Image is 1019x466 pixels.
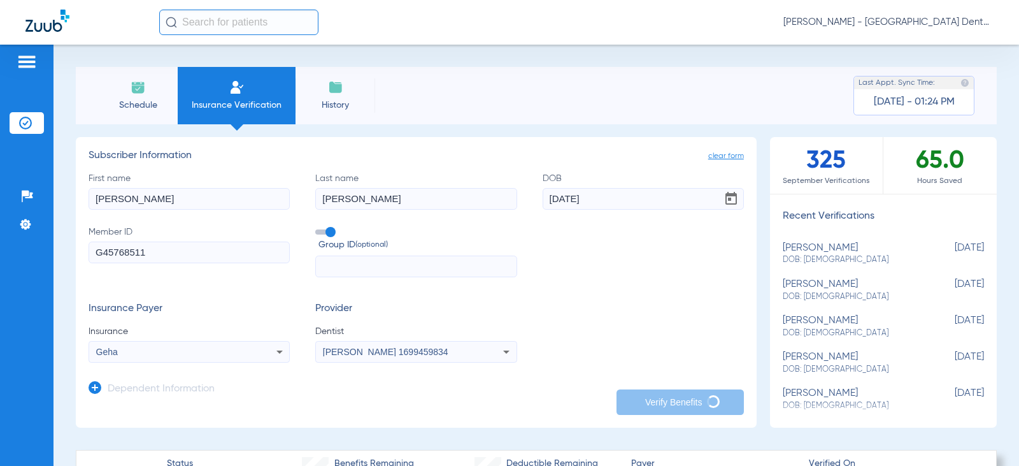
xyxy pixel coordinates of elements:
[96,347,118,357] span: Geha
[770,175,883,187] span: September Verifications
[108,383,215,396] h3: Dependent Information
[166,17,177,28] img: Search Icon
[89,242,290,263] input: Member ID
[718,186,744,212] button: Open calendar
[783,315,920,339] div: [PERSON_NAME]
[543,188,744,210] input: DOBOpen calendar
[355,238,388,252] small: (optional)
[616,390,744,415] button: Verify Benefits
[708,150,744,163] span: clear form
[315,172,517,210] label: Last name
[783,328,920,339] span: DOB: [DEMOGRAPHIC_DATA]
[783,16,994,29] span: [PERSON_NAME] - [GEOGRAPHIC_DATA] Dental Care
[318,238,517,252] span: Group ID
[25,10,69,32] img: Zuub Logo
[305,99,366,112] span: History
[920,315,984,339] span: [DATE]
[315,325,517,338] span: Dentist
[229,80,245,95] img: Manual Insurance Verification
[89,172,290,210] label: First name
[328,80,343,95] img: History
[770,210,997,223] h3: Recent Verifications
[108,99,168,112] span: Schedule
[920,351,984,375] span: [DATE]
[783,351,920,375] div: [PERSON_NAME]
[89,150,744,163] h3: Subscriber Information
[131,80,146,95] img: Schedule
[783,242,920,266] div: [PERSON_NAME]
[874,96,955,108] span: [DATE] - 01:24 PM
[883,175,997,187] span: Hours Saved
[17,54,37,69] img: hamburger-icon
[920,388,984,411] span: [DATE]
[883,137,997,194] div: 65.0
[89,188,290,210] input: First name
[783,291,920,303] span: DOB: [DEMOGRAPHIC_DATA]
[920,279,984,302] span: [DATE]
[859,76,935,89] span: Last Appt. Sync Time:
[89,226,290,278] label: Member ID
[89,303,290,316] h3: Insurance Payer
[783,364,920,375] span: DOB: [DEMOGRAPHIC_DATA]
[960,78,969,87] img: last sync help info
[543,172,744,210] label: DOB
[323,347,448,357] span: [PERSON_NAME] 1699459834
[315,303,517,316] h3: Provider
[783,388,920,411] div: [PERSON_NAME]
[770,137,883,194] div: 325
[89,325,290,338] span: Insurance
[783,279,920,302] div: [PERSON_NAME]
[920,242,984,266] span: [DATE]
[783,254,920,266] span: DOB: [DEMOGRAPHIC_DATA]
[159,10,318,35] input: Search for patients
[315,188,517,210] input: Last name
[187,99,286,112] span: Insurance Verification
[783,400,920,412] span: DOB: [DEMOGRAPHIC_DATA]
